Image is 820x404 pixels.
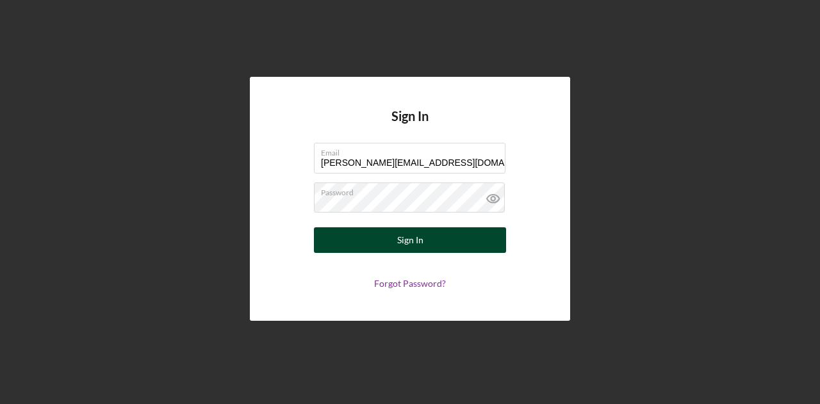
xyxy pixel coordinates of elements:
div: Sign In [397,227,423,253]
button: Sign In [314,227,506,253]
label: Email [321,143,505,158]
a: Forgot Password? [374,278,446,289]
label: Password [321,183,505,197]
h4: Sign In [391,109,429,143]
